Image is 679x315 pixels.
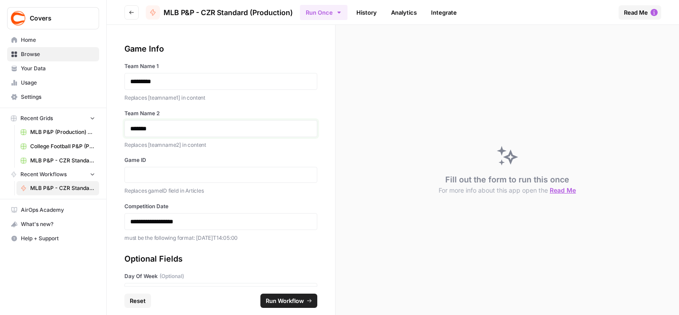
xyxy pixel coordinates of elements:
p: must be the following format: [DATE]T14:05:00 [124,234,317,242]
label: Game ID [124,156,317,164]
button: For more info about this app open the Read Me [439,186,576,195]
a: Your Data [7,61,99,76]
a: Analytics [386,5,422,20]
div: Optional Fields [124,253,317,265]
span: Recent Grids [20,114,53,122]
button: Run Once [300,5,347,20]
button: Reset [124,294,151,308]
span: MLB P&P - CZR Standard (Production) Grid (5) [30,157,95,165]
a: MLB P&P - CZR Standard (Production) Grid (5) [16,153,99,168]
span: Help + Support [21,234,95,242]
span: AirOps Academy [21,206,95,214]
label: Team Name 1 [124,62,317,70]
label: Day Of Week [124,272,317,280]
button: Workspace: Covers [7,7,99,29]
label: Team Name 2 [124,109,317,117]
p: Replaces gameID field in Articles [124,186,317,195]
a: Home [7,33,99,47]
p: Replaces [teamname1] in content [124,93,317,102]
span: Read Me [550,186,576,194]
span: Browse [21,50,95,58]
p: Replaces [teamname2] in content [124,141,317,149]
span: Your Data [21,65,95,73]
span: Run Workflow [266,296,304,305]
div: Game Info [124,43,317,55]
button: Recent Workflows [7,168,99,181]
a: History [351,5,382,20]
img: Covers Logo [10,10,26,26]
span: Covers [30,14,84,23]
span: MLB P&P (Production) Grid [30,128,95,136]
span: Reset [130,296,146,305]
a: AirOps Academy [7,203,99,217]
button: Read Me [619,5,661,20]
span: Read Me [624,8,648,17]
span: Usage [21,79,95,87]
a: Browse [7,47,99,61]
div: What's new? [8,218,99,231]
span: Home [21,36,95,44]
button: What's new? [7,217,99,231]
a: College Football P&P (Production) Grid [16,139,99,153]
a: Integrate [426,5,462,20]
a: MLB P&P - CZR Standard (Production) [146,5,293,20]
span: MLB P&P - CZR Standard (Production) [30,184,95,192]
a: Settings [7,90,99,104]
span: MLB P&P - CZR Standard (Production) [164,7,293,18]
div: Fill out the form to run this once [439,174,576,195]
a: Usage [7,76,99,90]
button: Recent Grids [7,112,99,125]
span: Recent Workflows [20,170,67,178]
a: MLB P&P (Production) Grid [16,125,99,139]
span: (Optional) [160,272,184,280]
button: Run Workflow [260,294,317,308]
span: Settings [21,93,95,101]
label: Competition Date [124,202,317,210]
span: College Football P&P (Production) Grid [30,142,95,150]
a: MLB P&P - CZR Standard (Production) [16,181,99,195]
button: Help + Support [7,231,99,246]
